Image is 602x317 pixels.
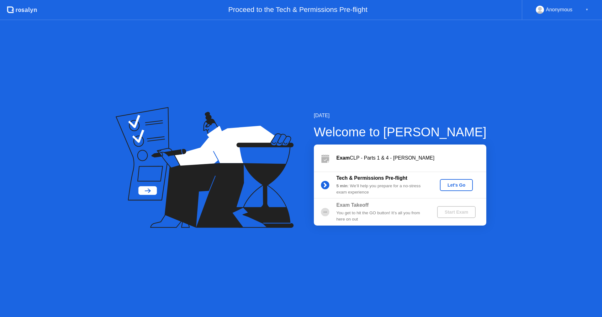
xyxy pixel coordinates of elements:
button: Start Exam [437,206,476,218]
button: Let's Go [440,179,473,191]
b: Tech & Permissions Pre-flight [336,175,407,181]
div: You get to hit the GO button! It’s all you from here on out [336,210,427,223]
div: Start Exam [440,210,473,215]
div: CLP - Parts 1 & 4 - [PERSON_NAME] [336,154,486,162]
b: Exam Takeoff [336,202,369,208]
div: ▼ [585,6,589,14]
div: Anonymous [546,6,573,14]
b: Exam [336,155,350,161]
b: 5 min [336,183,348,188]
div: [DATE] [314,112,487,119]
div: Welcome to [PERSON_NAME] [314,123,487,141]
div: : We’ll help you prepare for a no-stress exam experience [336,183,427,196]
div: Let's Go [442,183,470,188]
